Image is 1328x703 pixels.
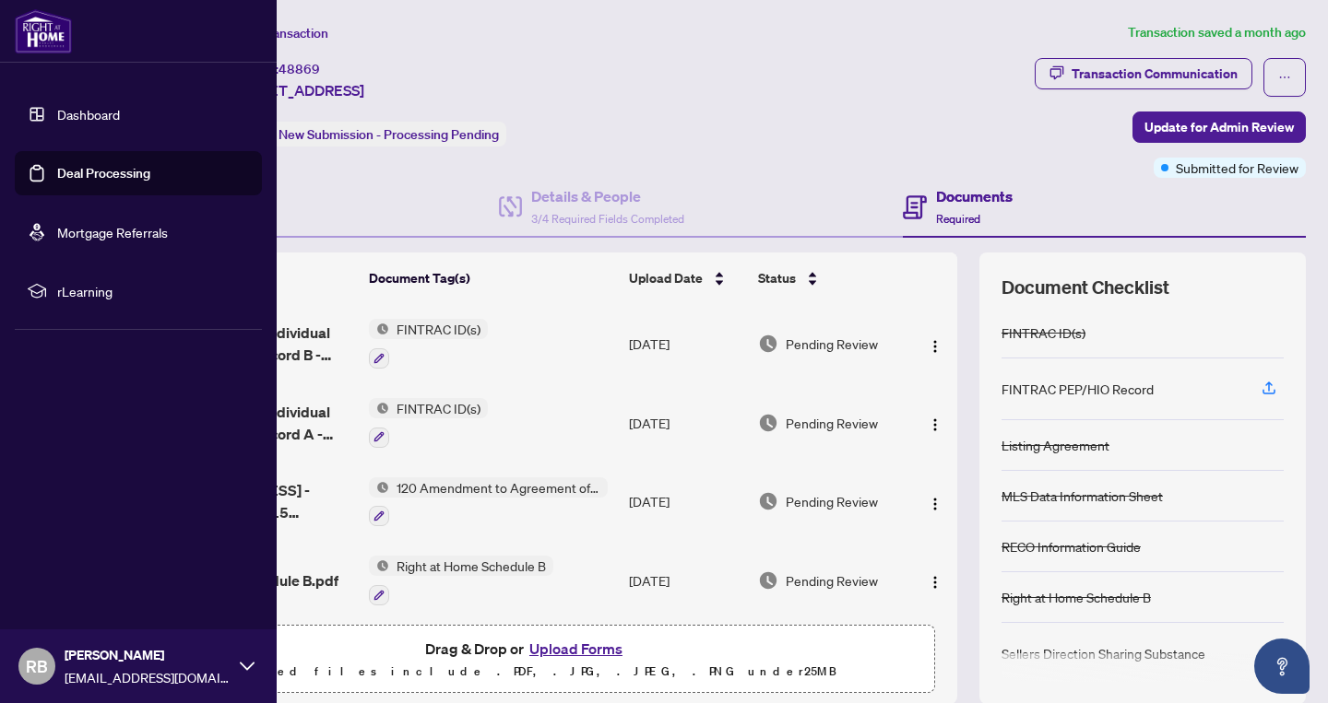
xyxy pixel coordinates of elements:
span: RB [26,653,48,679]
span: Pending Review [786,491,878,511]
div: MLS Data Information Sheet [1002,486,1163,506]
article: Transaction saved a month ago [1128,22,1306,43]
span: Drag & Drop or [425,637,628,661]
span: Required [936,212,980,226]
button: Logo [920,486,950,516]
img: Status Icon [369,477,389,498]
button: Update for Admin Review [1132,111,1306,143]
div: Listing Agreement [1002,435,1109,455]
span: ellipsis [1278,71,1291,84]
span: [STREET_ADDRESS] [229,79,364,101]
th: Upload Date [622,252,751,304]
p: Supported files include .PDF, .JPG, .JPEG, .PNG under 25 MB [130,661,923,683]
button: Logo [920,329,950,358]
img: Document Status [758,570,778,591]
img: Document Status [758,491,778,511]
td: [DATE] [622,463,751,542]
button: Status IconFINTRAC ID(s) [369,319,488,369]
span: [PERSON_NAME] [65,645,231,665]
span: [EMAIL_ADDRESS][DOMAIN_NAME] [65,667,231,687]
h4: Details & People [531,185,684,207]
span: Pending Review [786,334,878,354]
span: FINTRAC ID(s) [389,319,488,339]
img: logo [15,9,72,53]
a: Deal Processing [57,165,150,182]
a: Mortgage Referrals [57,224,168,240]
span: Update for Admin Review [1144,112,1294,142]
th: Document Tag(s) [362,252,622,304]
button: Logo [920,408,950,438]
span: Drag & Drop orUpload FormsSupported files include .PDF, .JPG, .JPEG, .PNG under25MB [119,626,934,694]
img: Status Icon [369,319,389,339]
td: [DATE] [622,304,751,383]
span: Document Checklist [1002,275,1169,300]
a: Dashboard [57,106,120,123]
img: Document Status [758,413,778,433]
button: Open asap [1254,639,1310,694]
span: View Transaction [230,25,328,41]
button: Logo [920,566,950,595]
div: Transaction Communication [1072,59,1238,88]
div: FINTRAC PEP/HIO Record [1002,379,1154,399]
button: Status IconFINTRAC ID(s) [369,398,488,448]
td: [DATE] [622,541,751,620]
div: Right at Home Schedule B [1002,587,1151,607]
img: Logo [928,417,943,432]
span: Pending Review [786,413,878,433]
button: Status IconRight at Home Schedule B [369,556,553,605]
span: Right at Home Schedule B [389,556,553,576]
span: Submitted for Review [1176,158,1298,178]
button: Transaction Communication [1035,58,1252,89]
span: rLearning [57,281,249,301]
div: FINTRAC ID(s) [1002,322,1085,343]
h4: Documents [936,185,1013,207]
span: Status [758,268,796,288]
div: RECO Information Guide [1002,536,1141,557]
img: Logo [928,497,943,511]
img: Logo [928,575,943,590]
div: Status: [229,122,506,146]
img: Logo [928,339,943,354]
button: Upload Forms [524,637,628,661]
span: 3/4 Required Fields Completed [531,212,684,226]
span: 120 Amendment to Agreement of Purchase and Sale [389,477,608,498]
img: Status Icon [369,556,389,576]
span: 48869 [279,61,320,77]
img: Document Status [758,334,778,354]
span: FINTRAC ID(s) [389,398,488,418]
button: Status Icon120 Amendment to Agreement of Purchase and Sale [369,477,608,527]
span: Pending Review [786,570,878,591]
td: [DATE] [622,383,751,463]
span: New Submission - Processing Pending [279,126,499,143]
div: Sellers Direction Sharing Substance [1002,643,1205,663]
img: Status Icon [369,398,389,418]
th: Status [751,252,912,304]
span: Upload Date [629,268,703,288]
